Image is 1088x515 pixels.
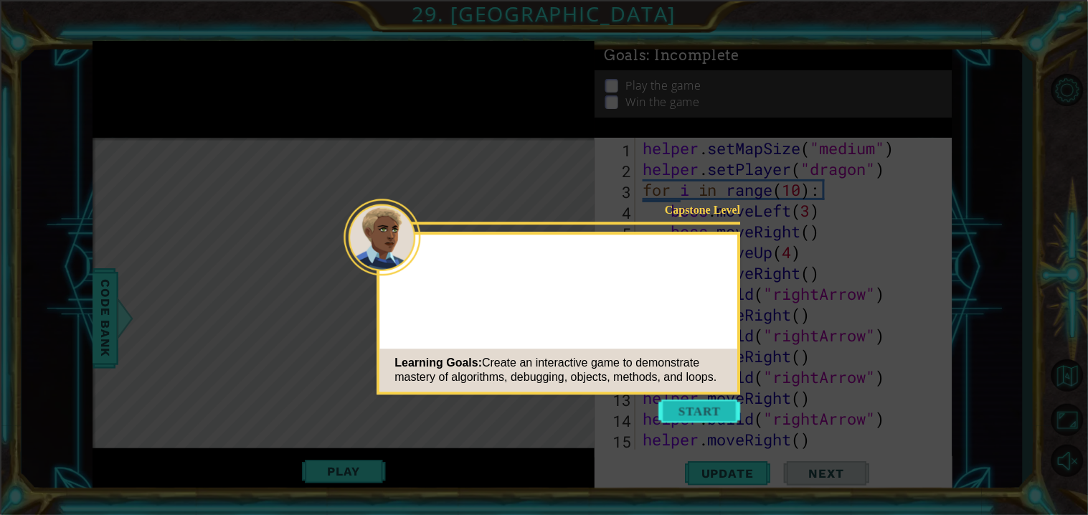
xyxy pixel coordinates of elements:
div: Sort A > Z [6,6,1082,19]
div: Rename [6,83,1082,96]
div: Move To ... [6,32,1082,44]
div: Sign out [6,70,1082,83]
div: Capstone Level [650,202,741,217]
span: Learning Goals: [395,356,483,369]
div: Options [6,57,1082,70]
div: Move To ... [6,96,1082,109]
div: Delete [6,44,1082,57]
div: Sort New > Old [6,19,1082,32]
button: Start [659,400,741,422]
span: Create an interactive game to demonstrate mastery of algorithms, debugging, objects, methods, and... [395,356,717,383]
